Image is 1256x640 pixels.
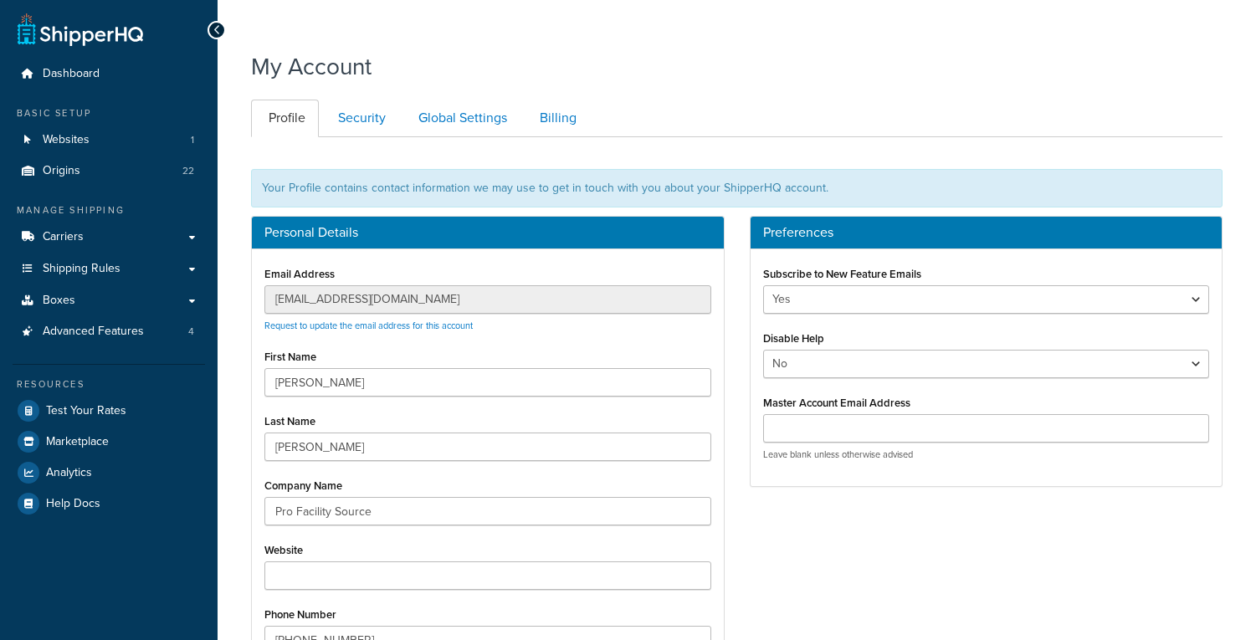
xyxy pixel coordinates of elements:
span: Advanced Features [43,325,144,339]
li: Advanced Features [13,316,205,347]
a: Advanced Features 4 [13,316,205,347]
a: ShipperHQ Home [18,13,143,46]
li: Websites [13,125,205,156]
span: Origins [43,164,80,178]
label: Subscribe to New Feature Emails [763,268,921,280]
span: Dashboard [43,67,100,81]
span: Help Docs [46,497,100,511]
span: Shipping Rules [43,262,120,276]
span: Boxes [43,294,75,308]
h3: Preferences [763,225,1210,240]
label: Master Account Email Address [763,397,910,409]
span: Marketplace [46,435,109,449]
a: Profile [251,100,319,137]
label: First Name [264,351,316,363]
a: Shipping Rules [13,253,205,284]
a: Security [320,100,399,137]
div: Basic Setup [13,106,205,120]
a: Billing [522,100,590,137]
span: Analytics [46,466,92,480]
span: 1 [191,133,194,147]
label: Phone Number [264,608,336,621]
p: Leave blank unless otherwise advised [763,448,1210,461]
span: 22 [182,164,194,178]
a: Request to update the email address for this account [264,319,473,332]
li: Origins [13,156,205,187]
h1: My Account [251,50,372,83]
a: Test Your Rates [13,396,205,426]
a: Boxes [13,285,205,316]
a: Marketplace [13,427,205,457]
a: Analytics [13,458,205,488]
a: Dashboard [13,59,205,90]
label: Company Name [264,479,342,492]
label: Website [264,544,303,556]
a: Origins 22 [13,156,205,187]
a: Carriers [13,222,205,253]
span: Test Your Rates [46,404,126,418]
span: Websites [43,133,90,147]
div: Manage Shipping [13,203,205,218]
a: Global Settings [401,100,520,137]
div: Resources [13,377,205,392]
label: Last Name [264,415,315,428]
span: Carriers [43,230,84,244]
a: Help Docs [13,489,205,519]
label: Disable Help [763,332,824,345]
h3: Personal Details [264,225,711,240]
div: Your Profile contains contact information we may use to get in touch with you about your ShipperH... [251,169,1223,207]
span: 4 [188,325,194,339]
label: Email Address [264,268,335,280]
a: Websites 1 [13,125,205,156]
